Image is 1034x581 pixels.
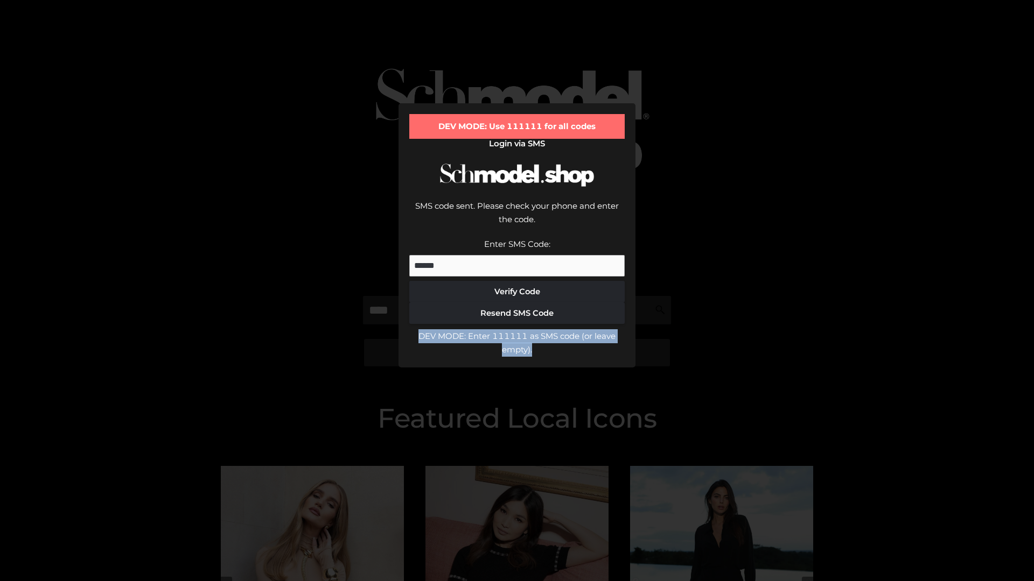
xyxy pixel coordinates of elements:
button: Resend SMS Code [409,302,625,324]
div: DEV MODE: Enter 111111 as SMS code (or leave empty). [409,329,625,357]
div: SMS code sent. Please check your phone and enter the code. [409,199,625,237]
label: Enter SMS Code: [484,239,550,249]
img: Schmodel Logo [436,154,598,196]
div: DEV MODE: Use 111111 for all codes [409,114,625,139]
h2: Login via SMS [409,139,625,148]
button: Verify Code [409,281,625,302]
